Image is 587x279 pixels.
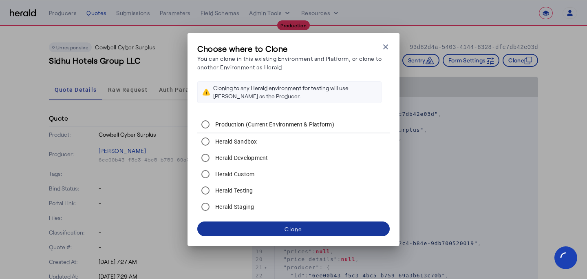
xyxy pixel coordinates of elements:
p: You can clone in this existing Environment and Platform, or clone to another Environment as Herald [197,54,382,71]
button: Clone [197,221,390,236]
label: Herald Staging [214,203,254,211]
label: Herald Custom [214,170,254,178]
label: Herald Development [214,154,268,162]
label: Herald Sandbox [214,137,257,146]
h3: Choose where to Clone [197,43,382,54]
label: Production (Current Environment & Platform) [214,120,334,128]
div: Cloning to any Herald environment for testing will use [PERSON_NAME] as the Producer. [213,84,376,100]
label: Herald Testing [214,186,253,195]
div: Clone [285,225,302,233]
